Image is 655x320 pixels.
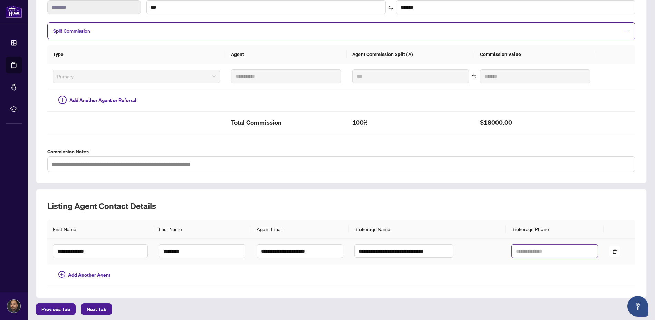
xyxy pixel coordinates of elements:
[47,45,225,64] th: Type
[58,96,67,104] span: plus-circle
[231,117,341,128] h2: Total Commission
[474,45,596,64] th: Commission Value
[472,74,476,79] span: swap
[47,200,635,211] h2: Listing Agent Contact Details
[251,220,349,239] th: Agent Email
[47,148,635,156] label: Commission Notes
[506,220,604,239] th: Brokerage Phone
[36,303,76,315] button: Previous Tab
[6,5,22,18] img: logo
[58,271,65,278] span: plus-circle
[57,71,216,82] span: Primary
[7,300,20,313] img: Profile Icon
[69,96,136,104] span: Add Another Agent or Referral
[87,304,106,315] span: Next Tab
[225,45,347,64] th: Agent
[41,304,70,315] span: Previous Tab
[53,270,116,281] button: Add Another Agent
[47,22,635,39] div: Split Commission
[627,296,648,317] button: Open asap
[53,95,142,106] button: Add Another Agent or Referral
[68,271,110,279] span: Add Another Agent
[153,220,251,239] th: Last Name
[352,117,469,128] h2: 100%
[47,220,153,239] th: First Name
[388,5,393,10] span: swap
[81,303,112,315] button: Next Tab
[480,117,590,128] h2: $18000.00
[347,45,474,64] th: Agent Commission Split (%)
[53,28,90,34] span: Split Commission
[623,28,629,34] span: minus
[349,220,506,239] th: Brokerage Name
[612,249,617,254] span: delete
